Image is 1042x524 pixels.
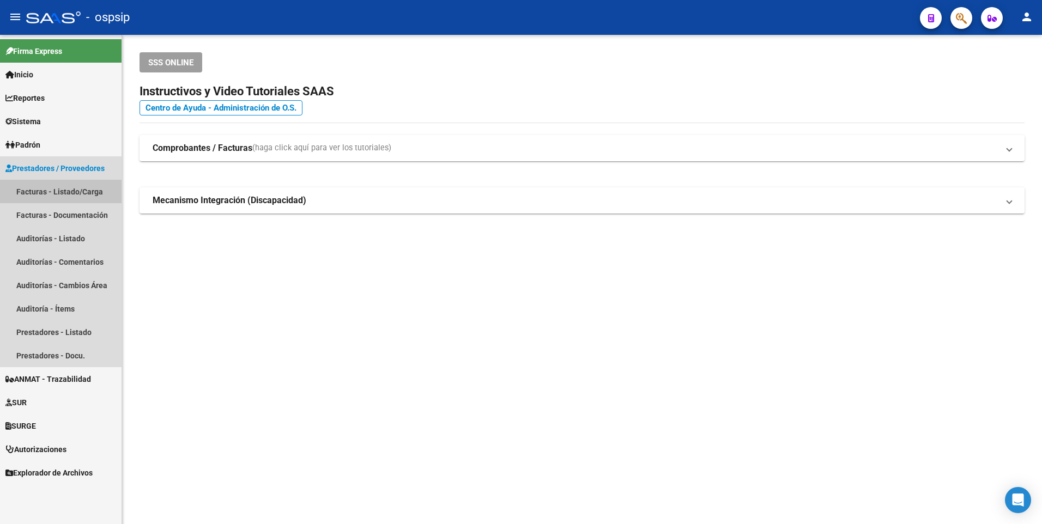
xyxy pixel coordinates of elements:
a: Centro de Ayuda - Administración de O.S. [140,100,302,115]
span: ANMAT - Trazabilidad [5,373,91,385]
span: Autorizaciones [5,443,66,455]
mat-expansion-panel-header: Mecanismo Integración (Discapacidad) [140,187,1025,214]
span: Padrón [5,139,40,151]
mat-expansion-panel-header: Comprobantes / Facturas(haga click aquí para ver los tutoriales) [140,135,1025,161]
span: SSS ONLINE [148,58,193,68]
span: Firma Express [5,45,62,57]
div: Open Intercom Messenger [1005,487,1031,513]
span: Sistema [5,115,41,127]
strong: Comprobantes / Facturas [153,142,252,154]
h2: Instructivos y Video Tutoriales SAAS [140,81,1025,102]
span: SUR [5,397,27,409]
span: (haga click aquí para ver los tutoriales) [252,142,391,154]
span: Prestadores / Proveedores [5,162,105,174]
strong: Mecanismo Integración (Discapacidad) [153,194,306,206]
span: Inicio [5,69,33,81]
span: Explorador de Archivos [5,467,93,479]
mat-icon: menu [9,10,22,23]
button: SSS ONLINE [140,52,202,72]
span: SURGE [5,420,36,432]
span: Reportes [5,92,45,104]
span: - ospsip [86,5,130,29]
mat-icon: person [1020,10,1033,23]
